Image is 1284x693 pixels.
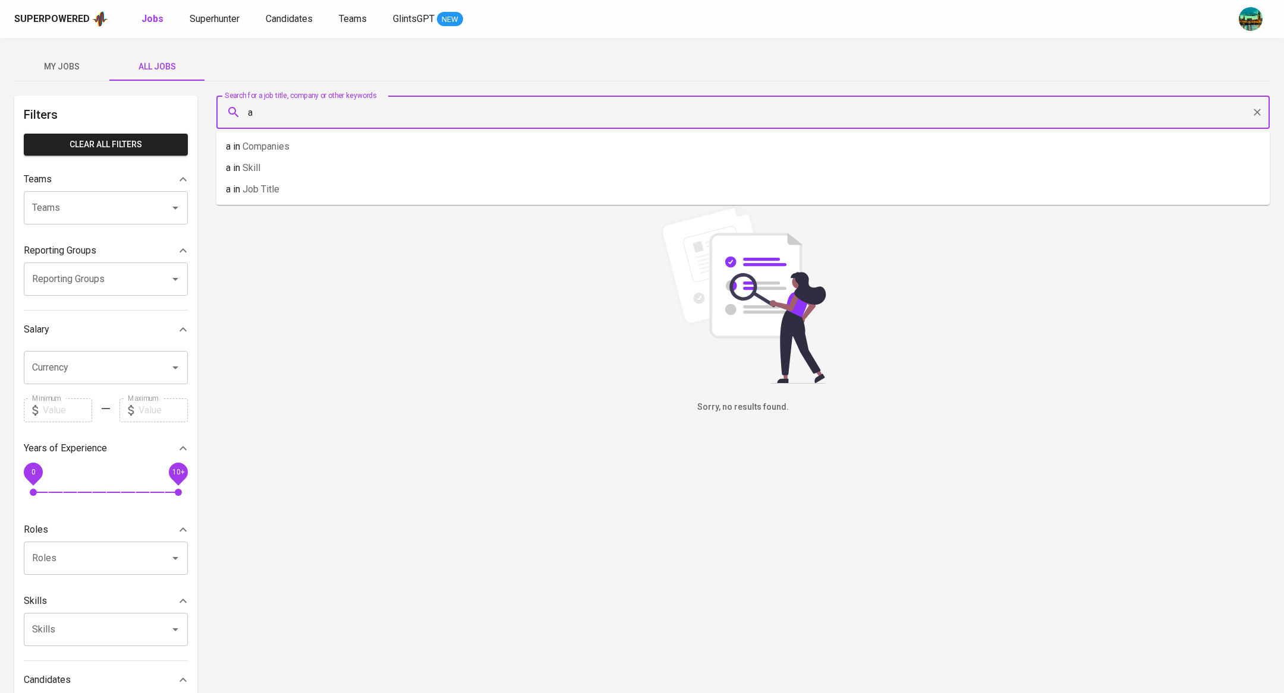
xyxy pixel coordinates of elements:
[226,161,260,175] p: a in
[167,200,184,216] button: Open
[24,172,52,186] p: Teams
[654,205,832,384] img: file_searching.svg
[172,467,184,476] span: 10+
[266,13,313,24] span: Candidates
[24,441,107,455] p: Years of Experience
[339,12,369,27] a: Teams
[167,550,184,567] button: Open
[24,673,71,687] p: Candidates
[266,12,315,27] a: Candidates
[243,162,260,173] span: Skill
[216,401,1270,414] h6: Sorry, no results found.
[43,398,92,422] input: Value
[24,523,48,537] p: Roles
[141,13,163,24] b: Jobs
[21,59,102,74] span: My Jobs
[1239,7,1263,31] img: a5d44b89-0c59-4c54-99d0-a63b29d42bd3.jpg
[167,621,184,638] button: Open
[24,167,188,191] div: Teams
[92,10,108,28] img: app logo
[226,140,289,154] p: a in
[117,59,197,74] span: All Jobs
[24,134,188,156] button: Clear All filters
[24,668,188,692] div: Candidates
[190,12,242,27] a: Superhunter
[1249,104,1266,121] button: Clear
[14,10,108,28] a: Superpoweredapp logo
[24,105,188,124] h6: Filters
[24,322,49,337] p: Salary
[24,594,47,608] p: Skills
[339,13,367,24] span: Teams
[24,239,188,262] div: Reporting Groups
[24,243,96,258] p: Reporting Groups
[24,589,188,613] div: Skills
[139,398,188,422] input: Value
[14,12,90,26] div: Superpowered
[24,436,188,460] div: Years of Experience
[24,518,188,542] div: Roles
[437,14,463,26] span: NEW
[393,13,435,24] span: GlintsGPT
[141,12,166,27] a: Jobs
[393,12,463,27] a: GlintsGPT NEW
[167,359,184,376] button: Open
[243,141,289,152] span: Companies
[243,183,279,195] span: Job title
[226,182,279,197] p: a in
[167,271,184,287] button: Open
[33,137,178,152] span: Clear All filters
[190,13,240,24] span: Superhunter
[24,318,188,341] div: Salary
[31,467,35,476] span: 0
